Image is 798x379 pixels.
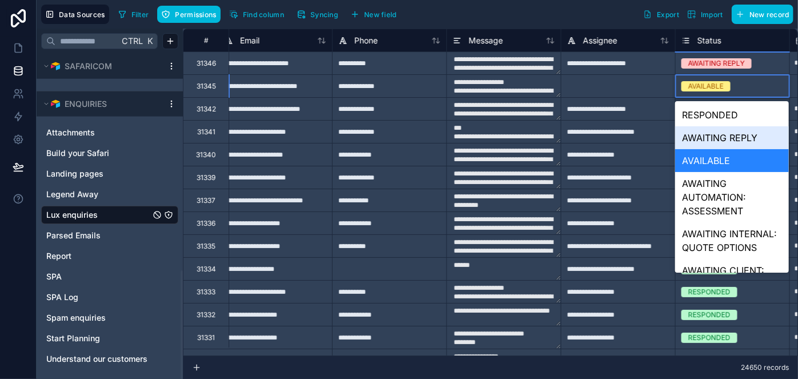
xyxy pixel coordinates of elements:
div: AVAILABLE [688,81,724,91]
a: Build your Safari [46,147,150,159]
span: Email [240,35,260,46]
div: Parsed Emails [41,226,178,245]
span: Understand our customers [46,353,147,365]
div: AWAITING REPLY [688,356,745,366]
span: Legend Away [46,189,98,200]
span: ENQUIRIES [65,98,107,110]
span: Status [697,35,721,46]
img: Airtable Logo [51,99,60,109]
span: Syncing [310,10,338,19]
span: Attachments [46,127,95,138]
div: RESPONDED [675,103,789,126]
div: 31340 [196,150,216,159]
div: 31331 [197,333,215,342]
button: New record [732,5,793,24]
div: 31336 [197,219,216,228]
a: Report [46,250,150,262]
span: Assignee [583,35,617,46]
img: Airtable Logo [51,62,60,71]
a: Syncing [293,6,346,23]
div: # [192,36,220,45]
span: Ctrl [121,34,144,48]
div: AWAITING CLIENT: QUOTE OPTIONS SENT [675,259,789,309]
div: Start Planning [41,329,178,348]
a: Understand our customers [46,353,150,365]
span: Import [701,10,723,19]
div: 31335 [197,242,216,251]
span: Phone [354,35,378,46]
button: Import [683,5,727,24]
div: RESPONDED [688,333,731,343]
div: 31346 [197,59,216,68]
button: Export [639,5,683,24]
div: 31341 [197,127,216,137]
a: Attachments [46,127,150,138]
div: SPA [41,268,178,286]
span: Lux enquiries [46,209,98,221]
span: Permissions [175,10,216,19]
div: Build your Safari [41,144,178,162]
div: Legend Away [41,185,178,204]
div: Report [41,247,178,265]
span: New field [364,10,397,19]
a: New record [727,5,793,24]
div: Landing pages [41,165,178,183]
div: RESPONDED [688,287,731,297]
span: Start Planning [46,333,100,344]
button: Find column [225,6,288,23]
span: Spam enquiries [46,312,106,324]
div: 31333 [197,288,216,297]
span: Build your Safari [46,147,109,159]
div: Spam enquiries [41,309,178,327]
a: SPA Log [46,292,150,303]
button: Airtable LogoSAFARICOM [41,58,162,74]
div: AWAITING INTERNAL: QUOTE OPTIONS [675,222,789,259]
span: SAFARICOM [65,61,112,72]
a: Lux enquiries [46,209,150,221]
a: Permissions [157,6,225,23]
span: Landing pages [46,168,103,179]
div: 31334 [197,265,216,274]
a: Legend Away [46,189,150,200]
div: 31342 [197,105,216,114]
span: Filter [131,10,149,19]
a: Start Planning [46,333,150,344]
span: K [146,37,154,45]
a: SPA [46,271,150,282]
a: Landing pages [46,168,150,179]
span: Parsed Emails [46,230,101,241]
span: Report [46,250,71,262]
div: 31339 [197,173,216,182]
button: New field [346,6,401,23]
a: Parsed Emails [46,230,150,241]
button: Airtable LogoENQUIRIES [41,96,162,112]
span: SPA Log [46,292,78,303]
div: Attachments [41,123,178,142]
button: Syncing [293,6,342,23]
span: New record [749,10,789,19]
span: Message [469,35,503,46]
div: Understand our customers [41,350,178,368]
button: Data Sources [41,5,109,24]
div: RESPONDED [688,310,731,320]
div: 31337 [197,196,216,205]
span: 24650 records [741,363,789,372]
div: 31345 [197,82,216,91]
span: Find column [243,10,284,19]
div: AWAITING AUTOMATION: ASSESSMENT [675,172,789,222]
div: AWAITING REPLY [675,126,789,149]
span: Export [657,10,679,19]
div: AVAILABLE [675,149,789,172]
span: SPA [46,271,62,282]
div: SPA Log [41,288,178,306]
a: Spam enquiries [46,312,150,324]
span: Data Sources [59,10,105,19]
div: 31332 [197,310,216,320]
div: AWAITING REPLY [688,58,745,69]
button: Filter [114,6,153,23]
button: Permissions [157,6,220,23]
div: Lux enquiries [41,206,178,224]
